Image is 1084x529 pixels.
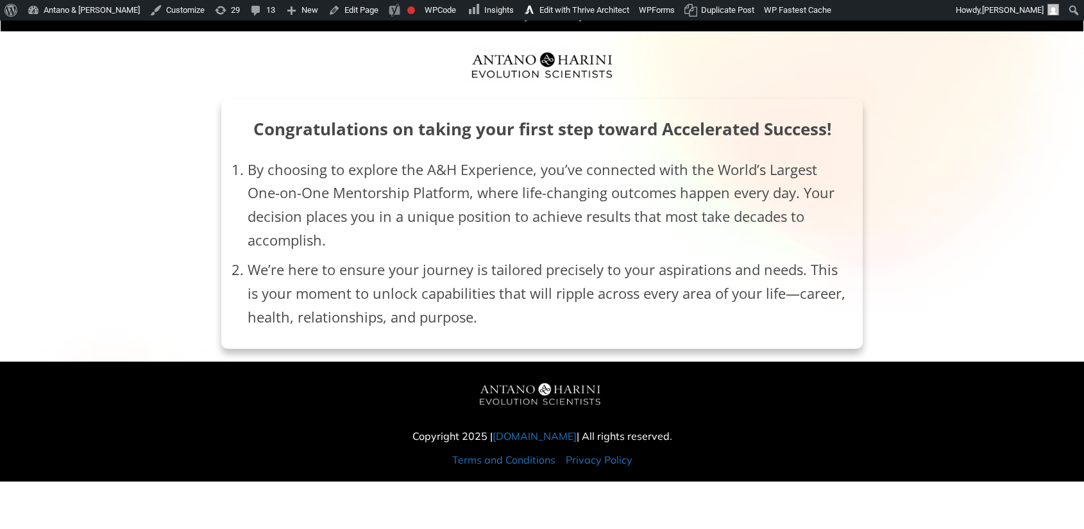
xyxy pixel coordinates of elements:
img: Evolution-Scientist (2) [465,44,619,87]
a: Terms and Conditions [452,453,555,466]
span: Insights [484,5,514,15]
img: A&H_Ev png [462,375,622,416]
div: Focus keyphrase not set [407,6,415,14]
span: [PERSON_NAME] [982,5,1044,15]
li: We’re here to ensure your journey is tailored precisely to your aspirations and needs. This is yo... [248,258,849,328]
p: Copyright 2025 | | All rights reserved. [398,428,686,445]
li: By choosing to explore the A&H Experience, you’ve connected with the World’s Largest One-on-One M... [248,158,849,258]
a: Privacy Policy [566,453,632,466]
strong: Congratulations on taking your first step toward Accelerated Success! [253,117,831,140]
a: [DOMAIN_NAME] [493,430,577,442]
